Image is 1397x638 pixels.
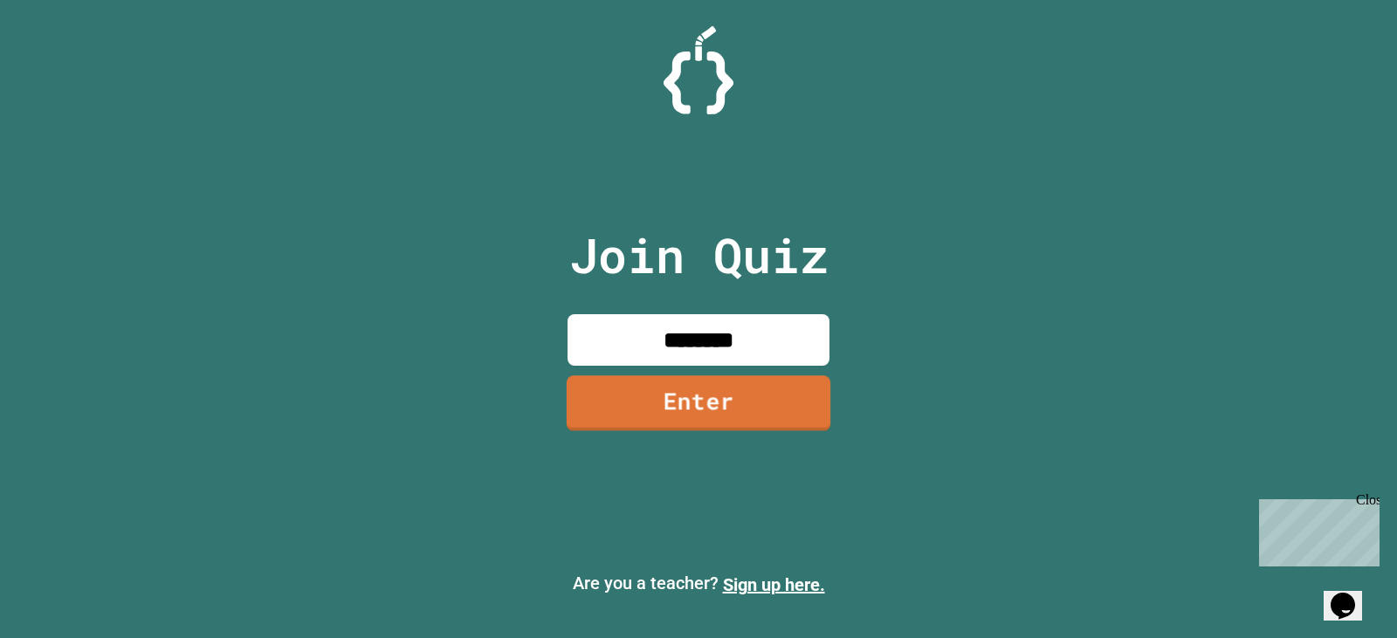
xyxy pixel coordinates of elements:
p: Are you a teacher? [14,570,1383,598]
iframe: chat widget [1252,492,1380,566]
a: Sign up here. [723,574,825,595]
img: Logo.svg [664,26,733,114]
a: Enter [567,375,830,431]
iframe: chat widget [1324,568,1380,621]
div: Chat with us now!Close [7,7,120,111]
p: Join Quiz [569,219,829,292]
